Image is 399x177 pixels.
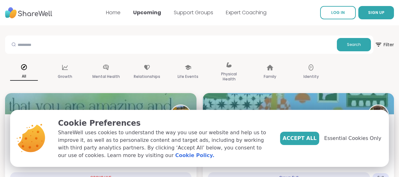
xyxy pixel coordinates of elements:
[375,35,394,54] button: Filter
[171,105,191,125] img: CharityRoss
[226,9,267,16] a: Expert Coaching
[324,135,381,142] span: Essential Cookies Only
[368,105,388,125] img: Adrienne_QueenOfTheDawn
[337,38,371,51] button: Search
[280,132,319,145] button: Accept All
[58,129,270,159] p: ShareWell uses cookies to understand the way you use our website and help us to improve it, as we...
[5,4,52,22] img: ShareWell Nav Logo
[358,6,394,19] button: SIGN UP
[106,9,120,16] a: Home
[331,10,345,15] span: LOG IN
[10,73,38,81] p: All
[368,10,384,15] span: SIGN UP
[178,73,198,80] p: Life Events
[174,9,213,16] a: Support Groups
[264,73,276,80] p: Family
[320,6,356,19] a: LOG IN
[133,9,161,16] a: Upcoming
[134,73,160,80] p: Relationships
[58,117,270,129] p: Cookie Preferences
[92,73,120,80] p: Mental Health
[58,73,72,80] p: Growth
[215,70,243,83] p: Physical Health
[283,135,317,142] span: Accept All
[303,73,319,80] p: Identity
[375,37,394,52] span: Filter
[347,42,361,47] span: Search
[175,152,214,159] a: Cookie Policy.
